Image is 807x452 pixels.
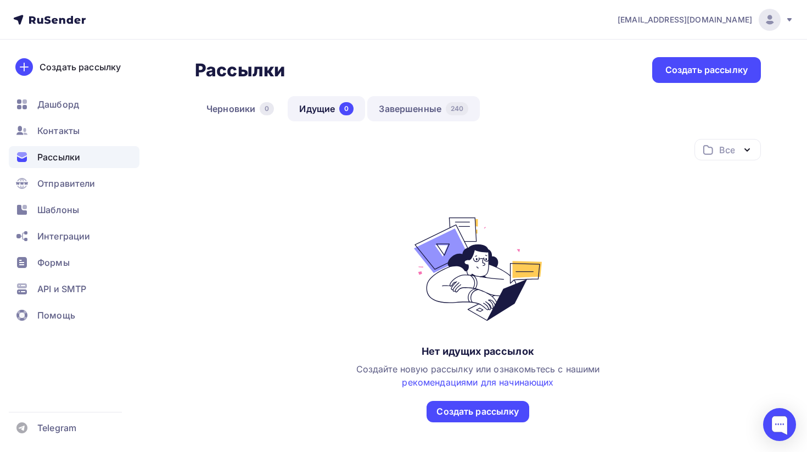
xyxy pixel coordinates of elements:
a: Завершенные240 [367,96,480,121]
a: [EMAIL_ADDRESS][DOMAIN_NAME] [618,9,794,31]
span: [EMAIL_ADDRESS][DOMAIN_NAME] [618,14,752,25]
span: API и SMTP [37,282,86,295]
span: Отправители [37,177,96,190]
span: Формы [37,256,70,269]
span: Дашборд [37,98,79,111]
a: Черновики0 [195,96,285,121]
h2: Рассылки [195,59,285,81]
a: Дашборд [9,93,139,115]
a: рекомендациями для начинающих [402,377,553,388]
div: 0 [339,102,354,115]
span: Помощь [37,309,75,322]
span: Интеграции [37,230,90,243]
div: 0 [260,102,274,115]
span: Telegram [37,421,76,434]
a: Рассылки [9,146,139,168]
span: Рассылки [37,150,80,164]
div: Все [719,143,735,157]
span: Контакты [37,124,80,137]
span: Шаблоны [37,203,79,216]
button: Все [694,139,761,160]
a: Идущие0 [288,96,365,121]
a: Формы [9,252,139,274]
div: Нет идущих рассылок [422,345,534,358]
a: Контакты [9,120,139,142]
a: Отправители [9,172,139,194]
div: 240 [446,102,468,115]
div: Создать рассылку [436,405,519,418]
div: Создать рассылку [665,64,748,76]
a: Шаблоны [9,199,139,221]
div: Создать рассылку [40,60,121,74]
span: Создайте новую рассылку или ознакомьтесь с нашими [356,364,600,388]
